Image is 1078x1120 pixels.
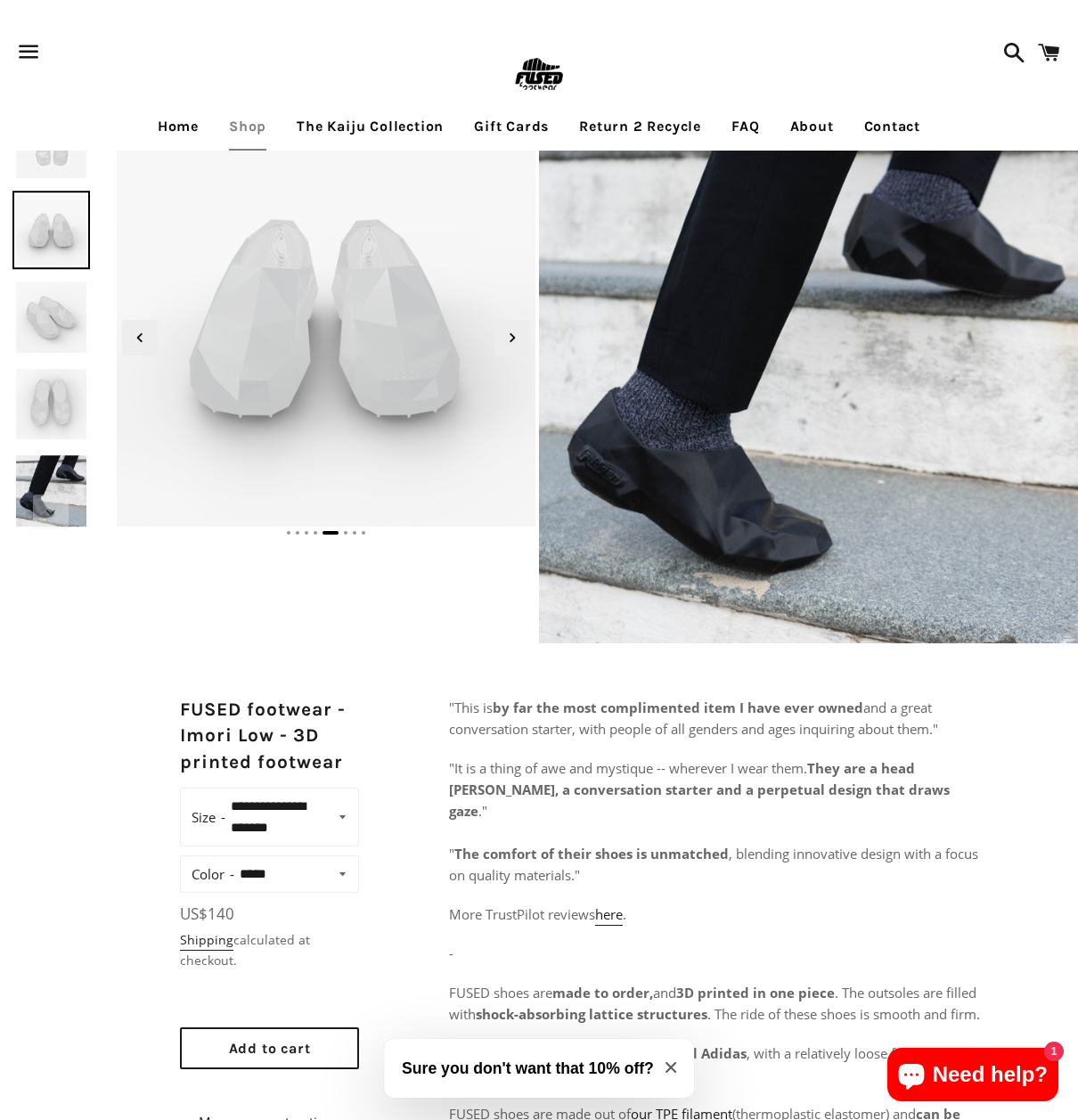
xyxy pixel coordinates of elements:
[323,531,339,535] span: Go to slide 5
[296,531,299,535] span: Go to slide 2
[566,104,715,149] a: Return 2 Recycle
[192,805,225,830] label: Size
[595,905,623,926] a: here
[314,531,317,535] span: Go to slide 4
[305,531,308,535] span: Go to slide 3
[12,278,91,356] img: [3D printed Shoes] - lightweight custom 3dprinted shoes sneakers sandals fused footwear
[180,930,360,970] div: calculated at checkout.
[510,46,568,104] img: FUSEDfootwear
[344,531,347,535] span: Go to slide 6
[12,452,91,530] img: [3D printed Shoes] - lightweight custom 3dprinted shoes sneakers sandals fused footwear
[449,984,552,1001] span: FUSED shoes are
[180,1027,360,1069] button: Add to cart
[144,104,212,149] a: Home
[180,903,234,924] span: US$140
[476,1005,707,1023] strong: shock-absorbing lattice structures
[454,845,729,862] b: The comfort of their shoes is unmatched
[449,759,807,777] span: "It is a thing of awe and mystique -- wherever I wear them.
[12,192,91,270] img: [3D printed Shoes] - lightweight custom 3dprinted shoes sneakers sandals fused footwear
[882,1048,1064,1106] inbox-online-store-chat: Shopify online store chat
[180,931,233,951] a: Shipping
[676,984,835,1001] strong: 3D printed in one piece
[552,984,653,1001] strong: made to order,
[595,905,623,923] span: here
[449,845,454,862] span: "
[653,984,676,1001] span: and
[12,104,91,183] img: [3D printed Shoes] - lightweight custom 3dprinted shoes sneakers sandals fused footwear
[449,1044,986,1086] span: Our shoe , with a relatively loose fit. You can find our size conversion chart or below.
[707,1005,980,1023] span: . The ride of these shoes is smooth and firm.
[192,862,234,887] label: Color
[180,697,360,775] h2: FUSED footwear - Imori Low - 3D printed footwear
[478,802,487,820] span: ."
[449,944,453,962] span: -
[449,905,595,923] span: More TrustPilot reviews
[449,699,493,716] span: "This is
[851,104,935,149] a: Contact
[623,905,626,923] span: .
[449,759,950,820] b: They are a head [PERSON_NAME], a conversation starter and a perpetual design that draws gaze
[362,531,365,535] span: Go to slide 8
[229,1040,311,1057] span: Add to cart
[493,699,863,716] b: by far the most complimented item I have ever owned
[494,320,530,356] div: Next slide
[283,104,457,149] a: The Kaiju Collection
[461,104,562,149] a: Gift Cards
[216,104,280,149] a: Shop
[777,104,847,149] a: About
[353,531,356,535] span: Go to slide 7
[12,365,91,444] img: [3D printed Shoes] - lightweight custom 3dprinted shoes sneakers sandals fused footwear
[287,531,290,535] span: Go to slide 1
[122,320,158,356] div: Previous slide
[539,104,1078,643] img: [3D printed Shoes] - lightweight custom 3dprinted shoes sneakers sandals fused footwear
[718,104,772,149] a: FAQ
